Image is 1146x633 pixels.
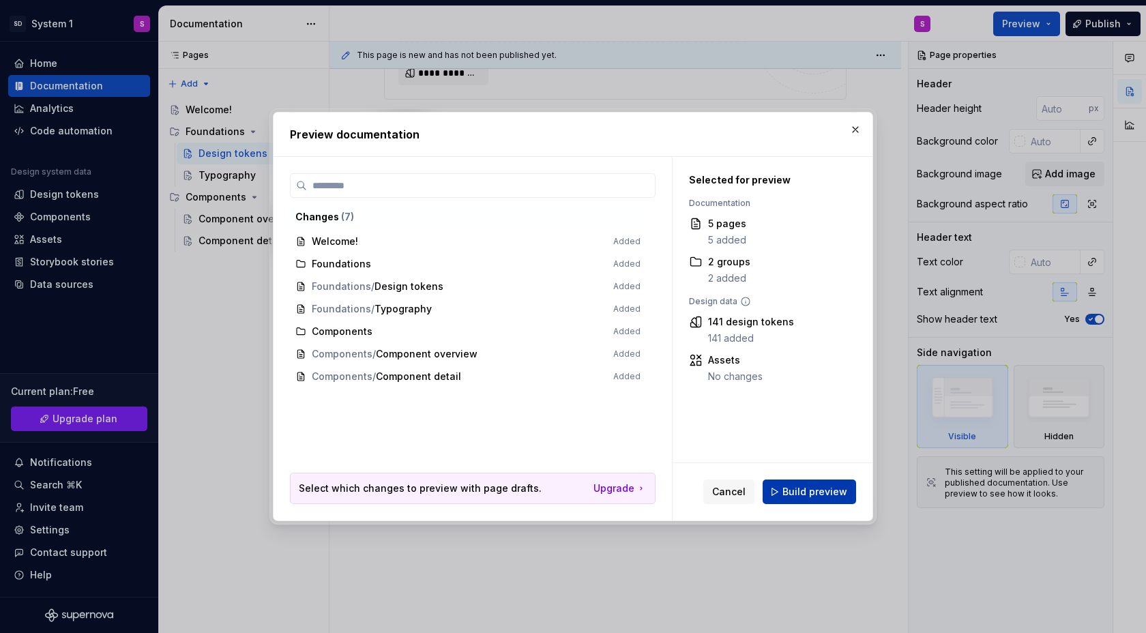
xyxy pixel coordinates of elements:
div: 141 added [708,332,794,345]
div: 5 pages [708,217,746,231]
div: Assets [708,353,763,367]
div: Changes [295,210,641,224]
span: ( 7 ) [341,211,354,222]
div: No changes [708,370,763,383]
button: Cancel [703,480,754,504]
span: Cancel [712,485,746,499]
span: Build preview [782,485,847,499]
div: 141 design tokens [708,315,794,329]
button: Build preview [763,480,856,504]
div: 2 added [708,271,750,285]
div: 2 groups [708,255,750,269]
div: Selected for preview [689,173,849,187]
div: Design data [689,296,849,307]
h2: Preview documentation [290,126,856,143]
div: 5 added [708,233,746,247]
p: Select which changes to preview with page drafts. [299,482,542,495]
a: Upgrade [593,482,647,495]
div: Documentation [689,198,849,209]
